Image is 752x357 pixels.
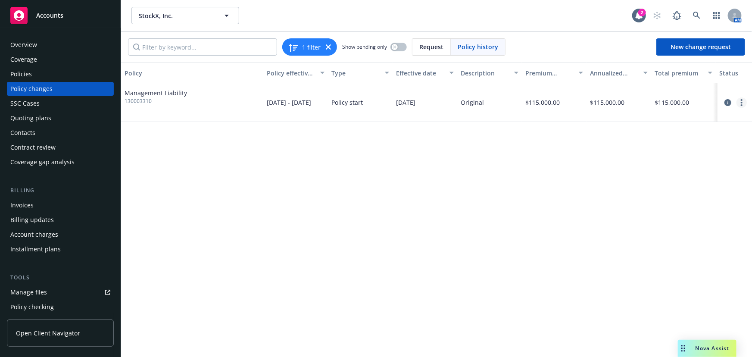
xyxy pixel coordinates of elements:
[688,7,705,24] a: Search
[10,82,53,96] div: Policy changes
[7,285,114,299] a: Manage files
[16,329,80,338] span: Open Client Navigator
[678,340,736,357] button: Nova Assist
[7,97,114,110] a: SSC Cases
[125,88,187,97] span: Management Liability
[131,7,239,24] button: StockX, Inc.
[7,242,114,256] a: Installment plans
[7,82,114,96] a: Policy changes
[649,7,666,24] a: Start snowing
[590,98,624,107] span: $115,000.00
[393,63,457,83] button: Effective date
[10,67,32,81] div: Policies
[7,213,114,227] a: Billing updates
[267,69,315,78] div: Policy effective dates
[590,69,638,78] div: Annualized total premium change
[7,300,114,314] a: Policy checking
[10,228,58,241] div: Account charges
[7,198,114,212] a: Invoices
[10,155,75,169] div: Coverage gap analysis
[125,69,260,78] div: Policy
[696,344,730,352] span: Nova Assist
[331,69,380,78] div: Type
[7,273,114,282] div: Tools
[7,126,114,140] a: Contacts
[522,63,587,83] button: Premium change
[10,111,51,125] div: Quoting plans
[7,38,114,52] a: Overview
[678,340,689,357] div: Drag to move
[10,126,35,140] div: Contacts
[10,213,54,227] div: Billing updates
[419,42,443,51] span: Request
[7,67,114,81] a: Policies
[7,141,114,154] a: Contract review
[331,98,363,107] span: Policy start
[655,98,689,107] span: $115,000.00
[10,198,34,212] div: Invoices
[342,43,387,50] span: Show pending only
[7,155,114,169] a: Coverage gap analysis
[656,38,745,56] a: New change request
[458,42,498,51] span: Policy history
[708,7,725,24] a: Switch app
[10,38,37,52] div: Overview
[525,98,560,107] span: $115,000.00
[10,53,37,66] div: Coverage
[7,3,114,28] a: Accounts
[461,69,509,78] div: Description
[263,63,328,83] button: Policy effective dates
[36,12,63,19] span: Accounts
[302,43,321,52] span: 1 filter
[461,98,484,107] div: Original
[128,38,277,56] input: Filter by keyword...
[10,141,56,154] div: Contract review
[587,63,651,83] button: Annualized total premium change
[457,63,522,83] button: Description
[328,63,393,83] button: Type
[10,300,54,314] div: Policy checking
[10,285,47,299] div: Manage files
[651,63,716,83] button: Total premium
[655,69,703,78] div: Total premium
[121,63,263,83] button: Policy
[7,53,114,66] a: Coverage
[7,228,114,241] a: Account charges
[139,11,213,20] span: StockX, Inc.
[671,43,731,51] span: New change request
[525,69,574,78] div: Premium change
[396,98,415,107] span: [DATE]
[7,186,114,195] div: Billing
[7,111,114,125] a: Quoting plans
[396,69,444,78] div: Effective date
[723,97,733,108] a: circleInformation
[638,9,646,16] div: 2
[10,242,61,256] div: Installment plans
[10,97,40,110] div: SSC Cases
[267,98,311,107] span: [DATE] - [DATE]
[125,97,187,105] span: 130003310
[668,7,686,24] a: Report a Bug
[736,97,747,108] a: more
